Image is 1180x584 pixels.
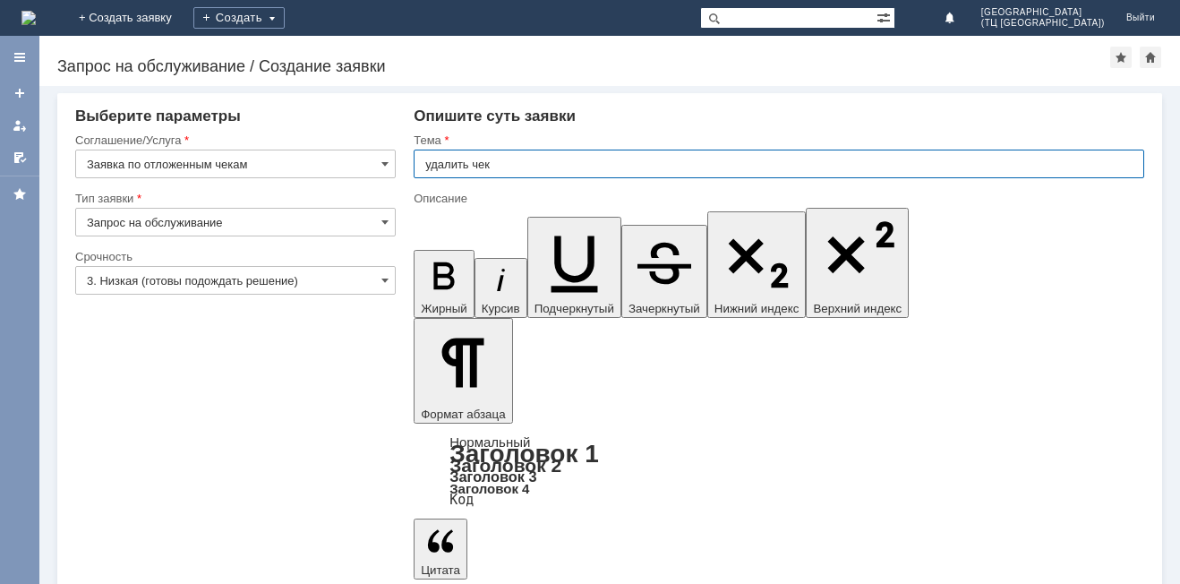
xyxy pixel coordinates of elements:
button: Верхний индекс [806,208,909,318]
button: Зачеркнутый [621,225,707,318]
span: Подчеркнутый [534,302,614,315]
a: Мои заявки [5,111,34,140]
a: Заголовок 3 [449,468,536,485]
button: Цитата [414,519,467,580]
a: Создать заявку [5,79,34,107]
button: Подчеркнутый [527,217,621,318]
button: Нижний индекс [707,211,807,318]
a: Нормальный [449,434,530,450]
a: Заголовок 2 [449,455,561,476]
a: Перейти на домашнюю страницу [21,11,36,25]
a: Мои согласования [5,143,34,172]
span: Нижний индекс [714,302,799,315]
div: Сделать домашней страницей [1140,47,1161,68]
div: Формат абзаца [414,436,1144,506]
div: Соглашение/Услуга [75,134,392,146]
div: Создать [193,7,285,29]
span: Цитата [421,563,460,577]
a: Код [449,492,474,508]
span: Формат абзаца [421,408,505,421]
div: Тема [414,134,1141,146]
span: Расширенный поиск [876,8,894,25]
div: Запрос на обслуживание / Создание заявки [57,57,1110,75]
div: Срочность [75,251,392,262]
span: Выберите параметры [75,107,241,125]
span: (ТЦ [GEOGRAPHIC_DATA]) [981,18,1105,29]
div: Описание [414,193,1141,204]
span: Опишите суть заявки [414,107,576,125]
a: Заголовок 1 [449,440,599,468]
div: Добавить в избранное [1110,47,1132,68]
span: Верхний индекс [813,302,902,315]
span: Зачеркнутый [628,302,700,315]
button: Курсив [475,258,527,318]
span: Курсив [482,302,520,315]
button: Формат абзаца [414,318,512,424]
span: [GEOGRAPHIC_DATA] [981,7,1105,18]
a: Заголовок 4 [449,481,529,496]
span: Жирный [421,302,467,315]
div: Тип заявки [75,193,392,204]
img: logo [21,11,36,25]
button: Жирный [414,250,475,318]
